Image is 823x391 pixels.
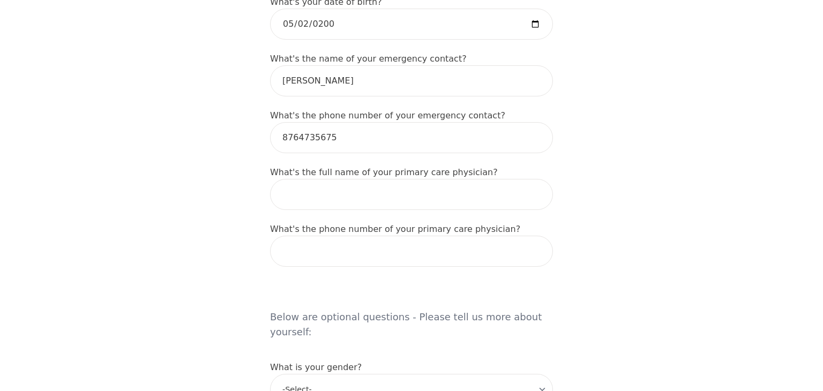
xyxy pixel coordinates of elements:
label: What's the name of your emergency contact? [270,54,467,64]
label: What's the phone number of your emergency contact? [270,110,505,121]
input: Date of Birth [270,9,553,40]
label: What is your gender? [270,362,362,372]
label: What's the phone number of your primary care physician? [270,224,520,234]
h5: Below are optional questions - Please tell us more about yourself: [270,280,553,348]
label: What's the full name of your primary care physician? [270,167,498,177]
